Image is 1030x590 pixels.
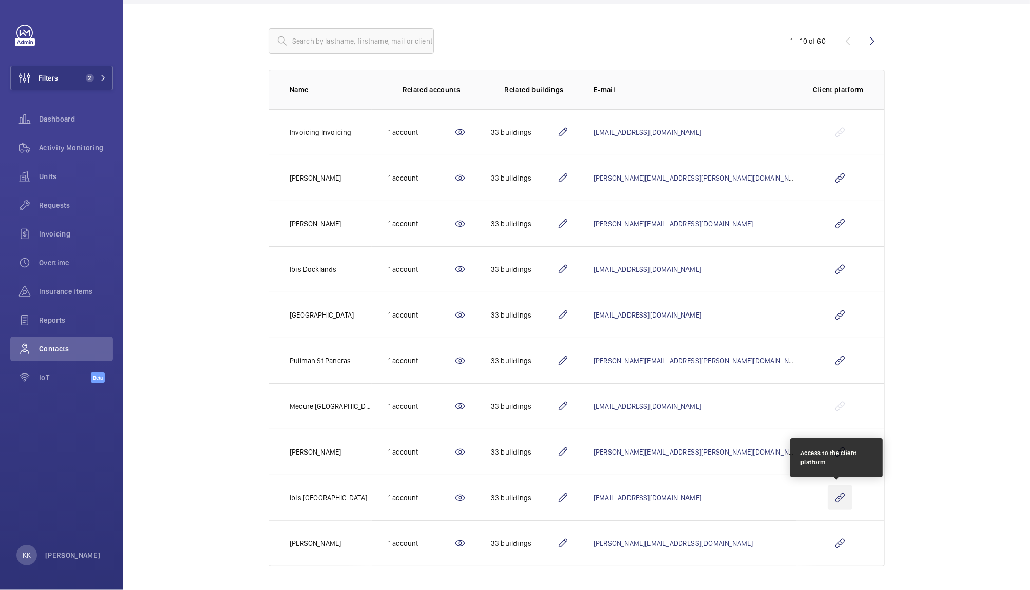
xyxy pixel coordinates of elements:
[388,173,454,183] div: 1 account
[813,85,864,95] p: Client platform
[491,310,557,320] div: 33 buildings
[491,173,557,183] div: 33 buildings
[290,264,337,274] p: Ibis Docklands
[491,538,557,548] div: 33 buildings
[39,315,113,325] span: Reports
[290,310,354,320] p: [GEOGRAPHIC_DATA]
[594,448,805,456] a: [PERSON_NAME][EMAIL_ADDRESS][PERSON_NAME][DOMAIN_NAME]
[290,173,341,183] p: [PERSON_NAME]
[491,264,557,274] div: 33 buildings
[388,219,454,229] div: 1 account
[388,127,454,137] div: 1 account
[594,85,796,95] p: E-mail
[39,143,113,153] span: Activity Monitoring
[403,85,461,95] p: Related accounts
[505,85,564,95] p: Related buildings
[86,74,94,82] span: 2
[39,286,113,297] span: Insurance items
[39,114,113,124] span: Dashboard
[388,356,454,366] div: 1 account
[290,538,341,548] p: [PERSON_NAME]
[388,264,454,274] div: 1 account
[594,494,701,502] a: [EMAIL_ADDRESS][DOMAIN_NAME]
[790,36,826,46] div: 1 – 10 of 60
[91,372,105,383] span: Beta
[269,28,434,54] input: Search by lastname, firstname, mail or client
[39,200,113,210] span: Requests
[388,493,454,503] div: 1 account
[491,219,557,229] div: 33 buildings
[491,493,557,503] div: 33 buildings
[39,258,113,268] span: Overtime
[39,73,58,83] span: Filters
[594,311,701,319] a: [EMAIL_ADDRESS][DOMAIN_NAME]
[290,493,367,503] p: Ibis [GEOGRAPHIC_DATA]
[491,401,557,411] div: 33 buildings
[39,229,113,239] span: Invoicing
[39,171,113,182] span: Units
[388,310,454,320] div: 1 account
[594,357,805,365] a: [PERSON_NAME][EMAIL_ADDRESS][PERSON_NAME][DOMAIN_NAME]
[290,356,351,366] p: Pullman St Pancras
[39,372,91,383] span: IoT
[388,447,454,457] div: 1 account
[290,401,372,411] p: Mecure [GEOGRAPHIC_DATA]
[290,127,351,137] p: Invoicing Invoicing
[491,356,557,366] div: 33 buildings
[800,448,872,467] div: Access to the client platform
[594,174,805,182] a: [PERSON_NAME][EMAIL_ADDRESS][PERSON_NAME][DOMAIN_NAME]
[594,402,701,410] a: [EMAIL_ADDRESS][DOMAIN_NAME]
[491,127,557,137] div: 33 buildings
[388,401,454,411] div: 1 account
[491,447,557,457] div: 33 buildings
[594,265,701,273] a: [EMAIL_ADDRESS][DOMAIN_NAME]
[45,550,101,560] p: [PERSON_NAME]
[290,447,341,457] p: [PERSON_NAME]
[39,344,113,354] span: Contacts
[23,550,31,560] p: KK
[594,539,753,547] a: [PERSON_NAME][EMAIL_ADDRESS][DOMAIN_NAME]
[10,66,113,90] button: Filters2
[290,85,372,95] p: Name
[594,220,753,228] a: [PERSON_NAME][EMAIL_ADDRESS][DOMAIN_NAME]
[388,538,454,548] div: 1 account
[290,219,341,229] p: [PERSON_NAME]
[594,128,701,136] a: [EMAIL_ADDRESS][DOMAIN_NAME]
